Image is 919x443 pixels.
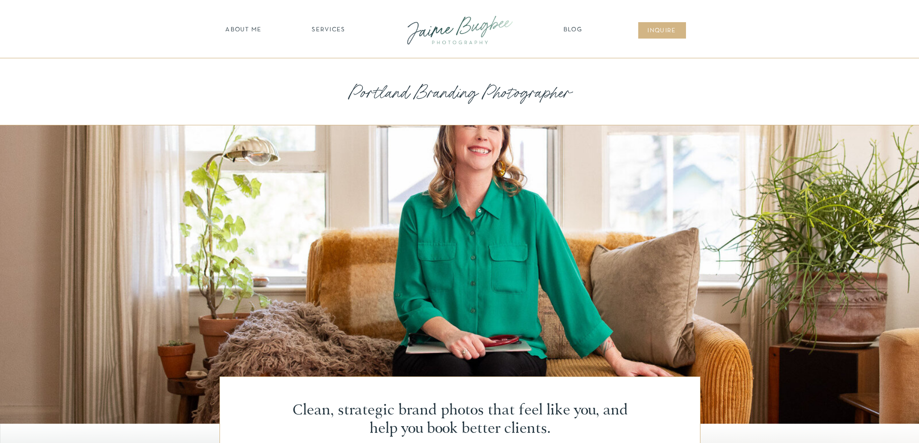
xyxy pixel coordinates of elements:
[643,27,682,36] a: inqUIre
[561,26,585,35] a: Blog
[302,26,356,35] a: SERVICES
[223,26,265,35] a: about ME
[287,402,633,438] p: Clean, strategic brand photos that feel like you, and help you book better clients.
[342,81,577,103] h1: Portland Branding Photographer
